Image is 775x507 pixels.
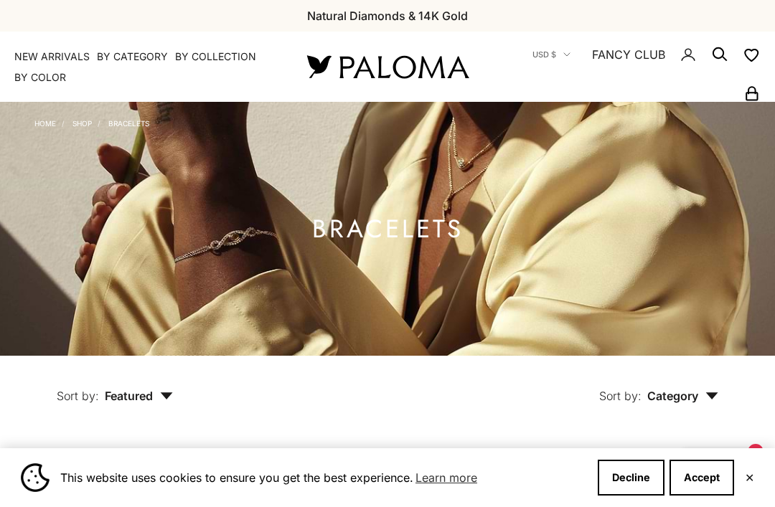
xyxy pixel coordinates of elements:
a: Shop [72,119,92,128]
a: Learn more [413,467,479,488]
a: FANCY CLUB [592,45,665,64]
button: Accept [670,460,734,496]
nav: Primary navigation [14,49,273,85]
span: Sort by: [599,389,642,403]
span: USD $ [532,48,556,61]
button: Sort by: Category [566,356,751,416]
a: NEW ARRIVALS [14,49,90,64]
span: Sort by: [57,389,99,403]
summary: By Category [97,49,168,64]
img: Cookie banner [21,463,50,492]
span: This website uses cookies to ensure you get the best experience. [60,467,586,488]
span: Featured [105,389,173,403]
summary: By Collection [175,49,256,64]
h1: Bracelets [312,220,464,238]
a: Home [34,119,56,128]
nav: Secondary navigation [502,32,761,102]
summary: By Color [14,70,66,85]
a: Bracelets [108,119,149,128]
p: Natural Diamonds & 14K Gold [307,6,468,25]
nav: Breadcrumb [34,116,149,128]
button: Decline [598,460,664,496]
button: Sort by: Featured [24,356,206,416]
button: Close [745,473,754,482]
button: USD $ [532,48,570,61]
span: Category [647,389,718,403]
